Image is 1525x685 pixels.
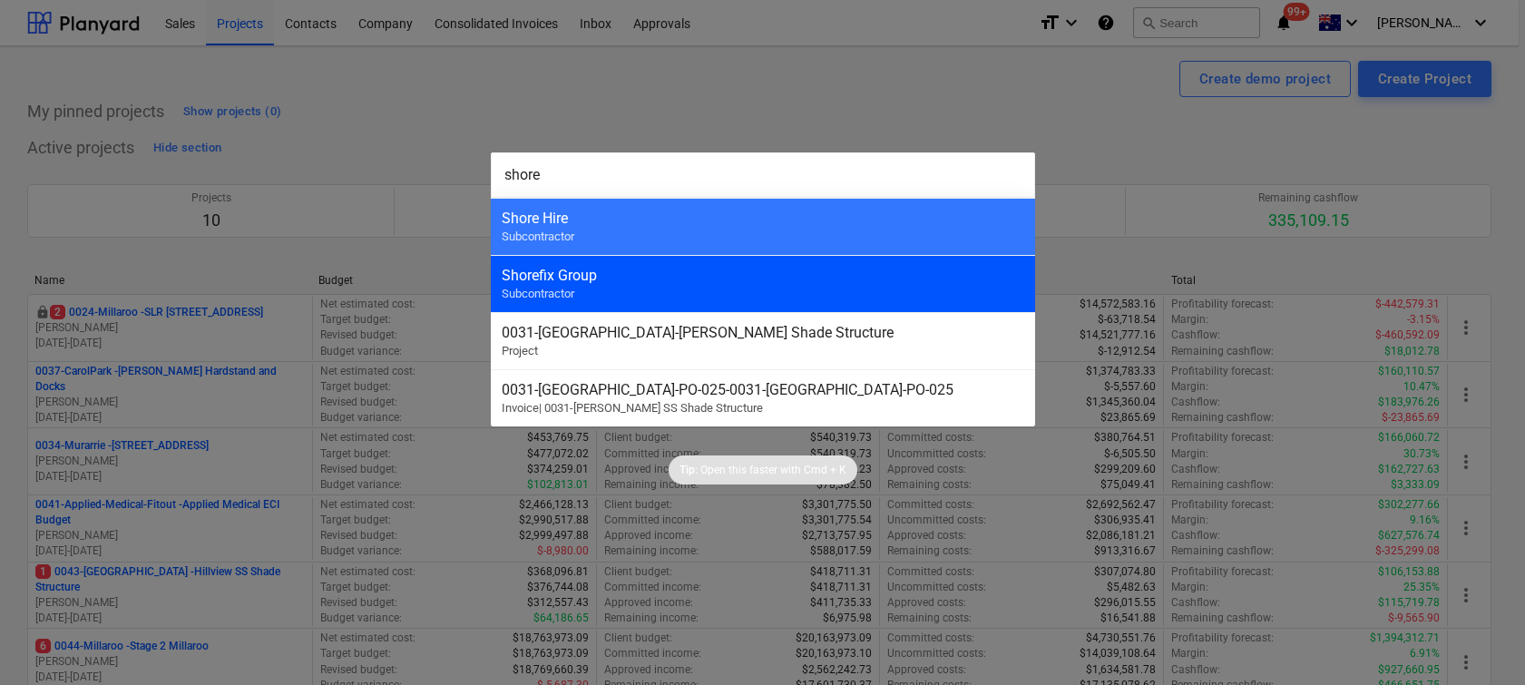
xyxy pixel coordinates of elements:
[502,230,574,243] span: Subcontractor
[804,463,846,478] p: Cmd + K
[502,324,1024,341] div: 0031-[GEOGRAPHIC_DATA] - [PERSON_NAME] Shade Structure
[502,401,763,415] span: Invoice | 0031-[PERSON_NAME] SS Shade Structure
[491,198,1035,255] div: Shore HireSubcontractor
[679,463,698,478] p: Tip:
[700,463,801,478] p: Open this faster with
[491,369,1035,426] div: 0031-[GEOGRAPHIC_DATA]-PO-025-0031-[GEOGRAPHIC_DATA]-PO-025Invoice| 0031-[PERSON_NAME] SS Shade S...
[1434,598,1525,685] iframe: Chat Widget
[502,287,574,300] span: Subcontractor
[491,152,1035,198] input: Search for projects, articles, contracts, Claims, subcontractors...
[491,255,1035,312] div: Shorefix GroupSubcontractor
[502,344,538,357] span: Project
[502,267,1024,284] div: Shorefix Group
[669,455,857,484] div: Tip:Open this faster withCmd + K
[491,312,1035,369] div: 0031-[GEOGRAPHIC_DATA]-[PERSON_NAME] Shade StructureProject
[502,210,1024,227] div: Shore Hire
[502,381,1024,398] div: 0031-[GEOGRAPHIC_DATA]-PO-025 - 0031-[GEOGRAPHIC_DATA]-PO-025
